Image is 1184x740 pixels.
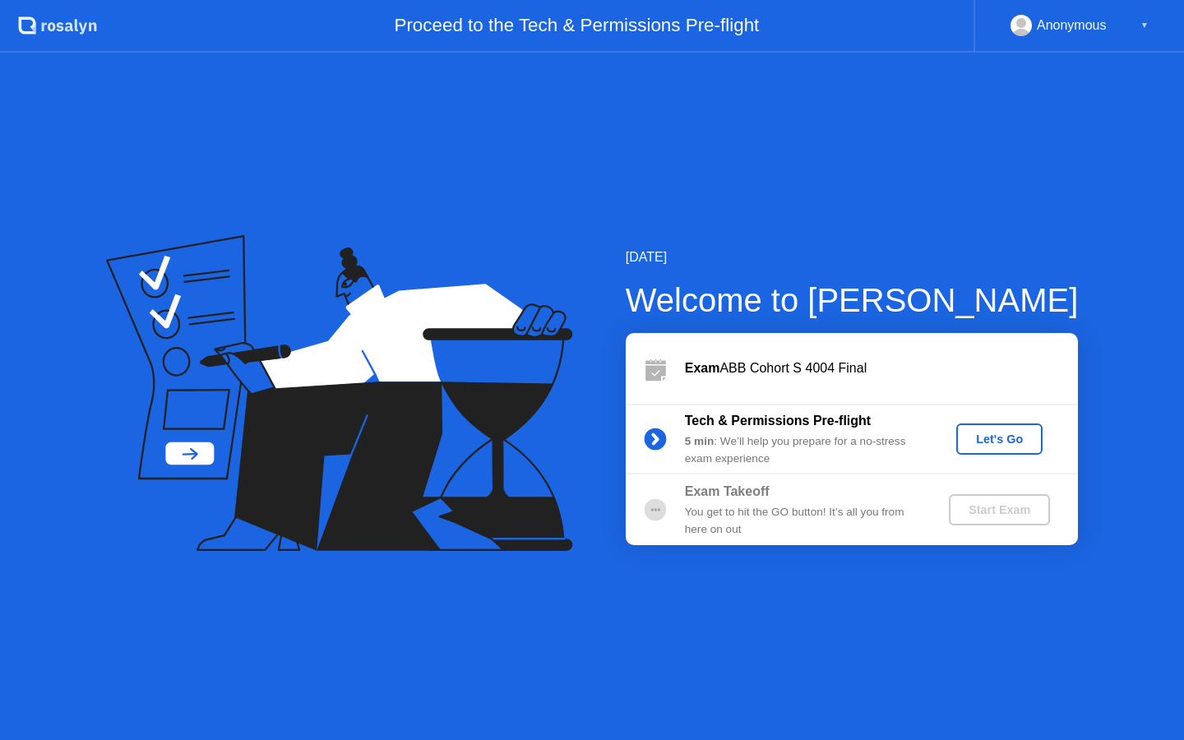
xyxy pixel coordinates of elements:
button: Let's Go [956,423,1043,455]
div: ▼ [1140,15,1149,36]
div: : We’ll help you prepare for a no-stress exam experience [685,433,922,467]
div: [DATE] [626,247,1079,267]
b: 5 min [685,435,715,447]
div: Anonymous [1037,15,1107,36]
b: Tech & Permissions Pre-flight [685,414,871,428]
button: Start Exam [949,494,1050,525]
div: Start Exam [955,503,1043,516]
b: Exam [685,361,720,375]
b: Exam Takeoff [685,484,770,498]
div: Let's Go [963,432,1036,446]
div: You get to hit the GO button! It’s all you from here on out [685,504,922,538]
div: Welcome to [PERSON_NAME] [626,275,1079,325]
div: ABB Cohort S 4004 Final [685,358,1078,378]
